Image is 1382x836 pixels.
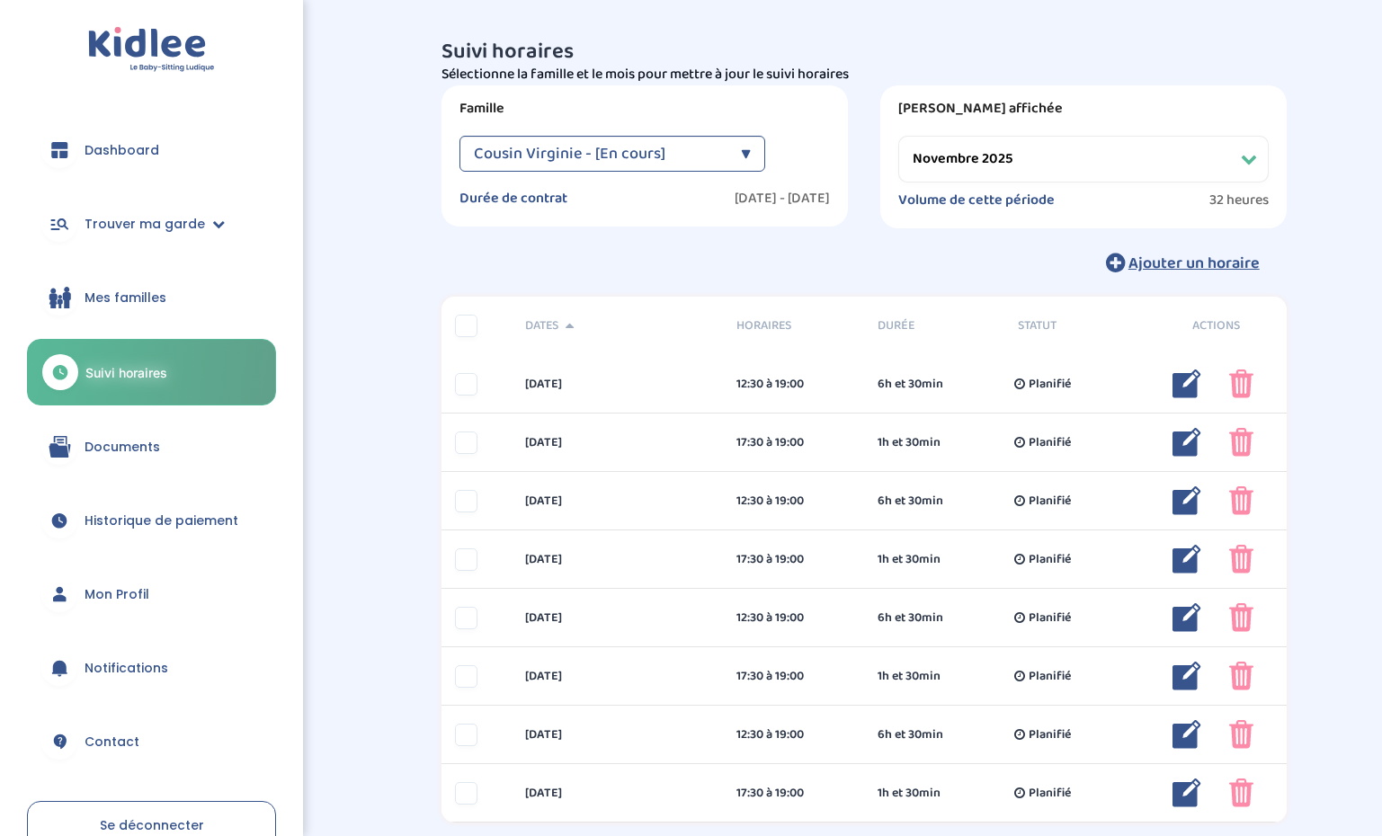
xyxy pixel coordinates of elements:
[878,667,941,686] span: 1h et 30min
[1172,486,1201,515] img: modifier_bleu.png
[1029,550,1071,569] span: Planifié
[1029,667,1071,686] span: Planifié
[864,316,1005,335] div: Durée
[1209,191,1269,209] span: 32 heures
[512,667,723,686] div: [DATE]
[1146,316,1287,335] div: Actions
[474,136,665,172] span: Cousin Virginie - [En cours]
[736,609,851,627] div: 12:30 à 19:00
[898,191,1055,209] label: Volume de cette période
[459,100,830,118] label: Famille
[878,492,943,511] span: 6h et 30min
[441,64,1287,85] p: Sélectionne la famille et le mois pour mettre à jour le suivi horaires
[898,100,1269,118] label: [PERSON_NAME] affichée
[85,215,205,234] span: Trouver ma garde
[1029,375,1071,394] span: Planifié
[1229,369,1253,398] img: poubelle_rose.png
[27,339,276,405] a: Suivi horaires
[85,659,168,678] span: Notifications
[878,784,941,803] span: 1h et 30min
[736,433,851,452] div: 17:30 à 19:00
[1172,369,1201,398] img: modifier_bleu.png
[1229,720,1253,749] img: poubelle_rose.png
[878,375,943,394] span: 6h et 30min
[1172,545,1201,574] img: modifier_bleu.png
[878,609,943,627] span: 6h et 30min
[741,136,751,172] div: ▼
[1004,316,1146,335] div: Statut
[1029,492,1071,511] span: Planifié
[1079,243,1287,282] button: Ajouter un horaire
[512,433,723,452] div: [DATE]
[512,725,723,744] div: [DATE]
[1172,603,1201,632] img: modifier_bleu.png
[1229,662,1253,690] img: poubelle_rose.png
[1029,725,1071,744] span: Planifié
[459,190,567,208] label: Durée de contrat
[736,375,851,394] div: 12:30 à 19:00
[85,141,159,160] span: Dashboard
[1229,545,1253,574] img: poubelle_rose.png
[27,709,276,774] a: Contact
[27,191,276,256] a: Trouver ma garde
[88,27,215,73] img: logo.svg
[878,433,941,452] span: 1h et 30min
[512,316,723,335] div: Dates
[512,375,723,394] div: [DATE]
[27,636,276,700] a: Notifications
[512,609,723,627] div: [DATE]
[736,667,851,686] div: 17:30 à 19:00
[1172,720,1201,749] img: modifier_bleu.png
[1172,662,1201,690] img: modifier_bleu.png
[1229,428,1253,457] img: poubelle_rose.png
[85,511,238,530] span: Historique de paiement
[878,725,943,744] span: 6h et 30min
[85,733,139,752] span: Contact
[27,118,276,182] a: Dashboard
[1029,433,1071,452] span: Planifié
[100,816,204,834] span: Se déconnecter
[1172,428,1201,457] img: modifier_bleu.png
[736,550,851,569] div: 17:30 à 19:00
[512,492,723,511] div: [DATE]
[441,40,1287,64] h3: Suivi horaires
[1128,251,1260,276] span: Ajouter un horaire
[85,438,160,457] span: Documents
[1172,778,1201,807] img: modifier_bleu.png
[85,363,167,382] span: Suivi horaires
[736,316,851,335] span: Horaires
[736,492,851,511] div: 12:30 à 19:00
[1229,603,1253,632] img: poubelle_rose.png
[27,414,276,479] a: Documents
[27,562,276,627] a: Mon Profil
[27,265,276,330] a: Mes familles
[85,289,166,307] span: Mes familles
[512,784,723,803] div: [DATE]
[1229,778,1253,807] img: poubelle_rose.png
[878,550,941,569] span: 1h et 30min
[1229,486,1253,515] img: poubelle_rose.png
[1029,784,1071,803] span: Planifié
[27,488,276,553] a: Historique de paiement
[736,725,851,744] div: 12:30 à 19:00
[1029,609,1071,627] span: Planifié
[736,784,851,803] div: 17:30 à 19:00
[85,585,149,604] span: Mon Profil
[735,190,830,208] label: [DATE] - [DATE]
[512,550,723,569] div: [DATE]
